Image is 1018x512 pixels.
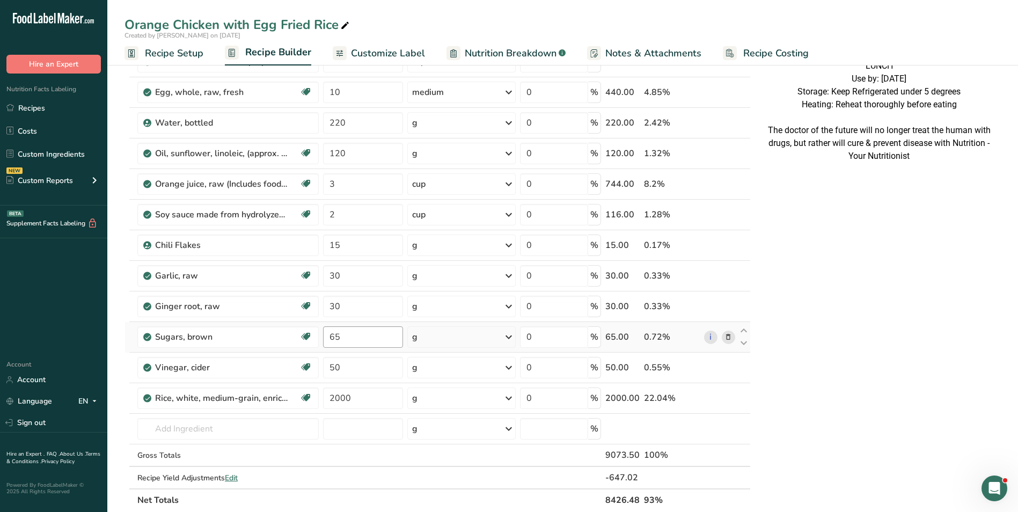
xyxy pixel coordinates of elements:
div: 0.33% [644,269,700,282]
div: g [412,116,418,129]
span: Created by [PERSON_NAME] on [DATE] [124,31,240,40]
div: EN [78,395,101,408]
div: Orange Chicken with Egg Fried Rice [124,15,351,34]
div: -647.02 [605,471,640,484]
span: Recipe Setup [145,46,203,61]
div: cup [412,178,426,191]
div: 116.00 [605,208,640,221]
a: Hire an Expert . [6,450,45,458]
a: Recipe Setup [124,41,203,65]
a: Notes & Attachments [587,41,701,65]
span: Customize Label [351,46,425,61]
div: 22.04% [644,392,700,405]
div: g [412,147,418,160]
div: Powered By FoodLabelMaker © 2025 All Rights Reserved [6,482,101,495]
a: Language [6,392,52,411]
a: Terms & Conditions . [6,450,100,465]
div: Ginger root, raw [155,300,289,313]
div: Rice, white, medium-grain, enriched, cooked [155,392,289,405]
div: 50.00 [605,361,640,374]
div: Garlic, raw [155,269,289,282]
div: cup [412,208,426,221]
div: g [412,300,418,313]
div: Recipe Yield Adjustments [137,472,319,484]
div: Water, bottled [155,116,289,129]
div: Orange juice, raw (Includes foods for USDA's Food Distribution Program) [155,178,289,191]
div: 2.42% [644,116,700,129]
a: Privacy Policy [41,458,75,465]
th: 8426.48 [603,488,642,511]
a: About Us . [60,450,85,458]
div: g [412,239,418,252]
button: Hire an Expert [6,55,101,74]
div: 8.2% [644,178,700,191]
div: 30.00 [605,300,640,313]
div: 0.72% [644,331,700,343]
span: Edit [225,473,238,483]
div: 15.00 [605,239,640,252]
div: Vinegar, cider [155,361,289,374]
div: 220.00 [605,116,640,129]
a: Recipe Builder [225,40,311,66]
div: g [412,392,418,405]
iframe: Intercom live chat [982,476,1007,501]
a: Recipe Costing [723,41,809,65]
th: 93% [642,488,702,511]
span: Recipe Builder [245,45,311,60]
span: Nutrition Breakdown [465,46,556,61]
div: Sugars, brown [155,331,289,343]
span: Recipe Costing [743,46,809,61]
a: i [704,331,717,344]
a: Customize Label [333,41,425,65]
div: NEW [6,167,23,174]
div: 1.28% [644,208,700,221]
input: Add Ingredient [137,418,319,440]
div: 100% [644,449,700,462]
div: 9073.50 [605,449,640,462]
div: 440.00 [605,86,640,99]
a: FAQ . [47,450,60,458]
div: 744.00 [605,178,640,191]
div: 0.17% [644,239,700,252]
div: g [412,269,418,282]
div: g [412,422,418,435]
div: 0.55% [644,361,700,374]
a: Nutrition Breakdown [446,41,566,65]
div: g [412,331,418,343]
span: Notes & Attachments [605,46,701,61]
th: Net Totals [135,488,603,511]
div: 4.85% [644,86,700,99]
div: LUNCH Use by: [DATE] Storage: Keep Refrigerated under 5 degrees Heating: Reheat thoroughly before... [761,60,997,163]
div: 1.32% [644,147,700,160]
div: Custom Reports [6,175,73,186]
div: 120.00 [605,147,640,160]
div: 2000.00 [605,392,640,405]
div: Chili Flakes [155,239,289,252]
div: 30.00 [605,269,640,282]
div: Gross Totals [137,450,319,461]
div: Egg, whole, raw, fresh [155,86,289,99]
div: g [412,361,418,374]
div: BETA [7,210,24,217]
div: Soy sauce made from hydrolyzed vegetable protein [155,208,289,221]
div: 0.33% [644,300,700,313]
div: medium [412,86,444,99]
div: Oil, sunflower, linoleic, (approx. 65%) [155,147,289,160]
div: 65.00 [605,331,640,343]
